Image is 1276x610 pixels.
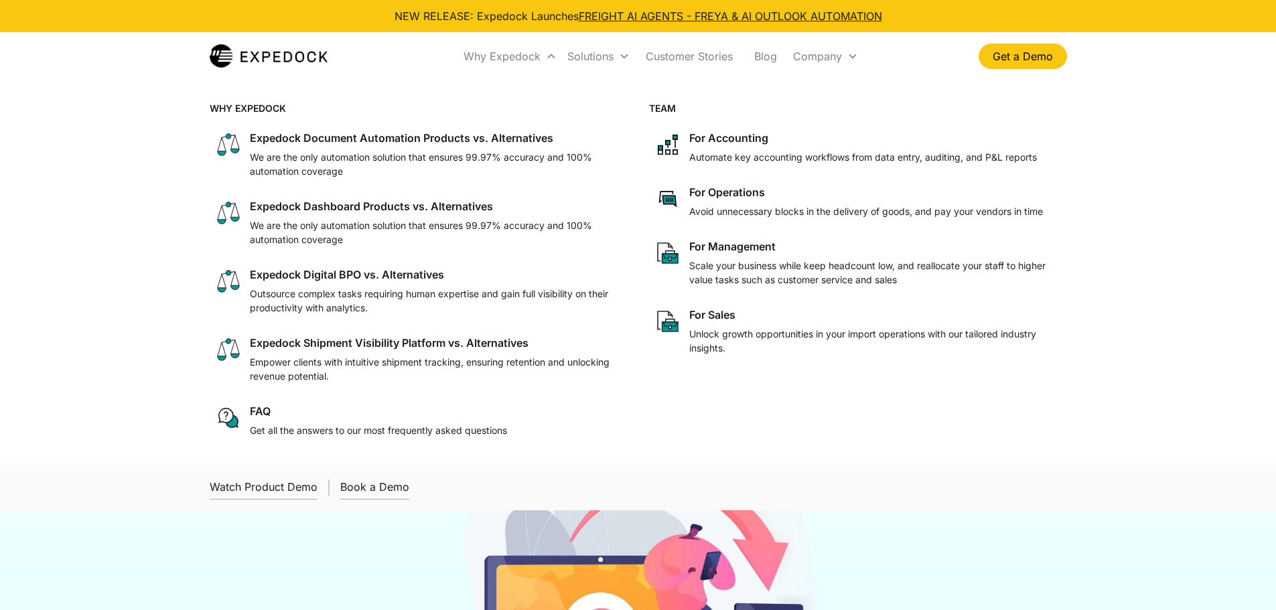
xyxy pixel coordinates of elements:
div: For Accounting [689,131,768,145]
a: rectangular chat bubble iconFor OperationsAvoid unnecessary blocks in the delivery of goods, and ... [649,180,1067,224]
img: paper and bag icon [654,240,681,266]
a: Get a Demo [979,44,1067,69]
img: network like icon [654,131,681,158]
div: Why Expedock [458,33,562,79]
div: For Management [689,240,776,253]
a: open lightbox [210,475,317,500]
h4: TEAM [649,101,1067,115]
p: Get all the answers to our most frequently asked questions [250,423,507,437]
p: Avoid unnecessary blocks in the delivery of goods, and pay your vendors in time [689,204,1043,218]
a: scale iconExpedock Dashboard Products vs. AlternativesWe are the only automation solution that en... [210,194,628,252]
p: Empower clients with intuitive shipment tracking, ensuring retention and unlocking revenue potent... [250,355,622,383]
img: scale icon [215,200,242,226]
a: paper and bag iconFor ManagementScale your business while keep headcount low, and reallocate your... [649,234,1067,292]
img: scale icon [215,131,242,158]
a: home [210,43,328,70]
div: Company [793,50,842,63]
div: Why Expedock [464,50,541,63]
p: Unlock growth opportunities in your import operations with our tailored industry insights. [689,327,1062,355]
img: paper and bag icon [654,308,681,335]
div: For Sales [689,308,735,321]
img: Expedock Logo [210,43,328,70]
h4: WHY EXPEDOCK [210,101,628,115]
img: scale icon [215,268,242,295]
img: regular chat bubble icon [215,404,242,431]
a: regular chat bubble iconFAQGet all the answers to our most frequently asked questions [210,399,628,443]
a: network like iconFor AccountingAutomate key accounting workflows from data entry, auditing, and P... [649,126,1067,169]
div: For Operations [689,185,765,199]
p: Scale your business while keep headcount low, and reallocate your staff to higher value tasks suc... [689,258,1062,287]
div: Expedock Digital BPO vs. Alternatives [250,268,444,281]
a: Customer Stories [635,33,743,79]
a: FREIGHT AI AGENTS - FREYA & AI OUTLOOK AUTOMATION [579,9,882,23]
a: scale iconExpedock Digital BPO vs. AlternativesOutsource complex tasks requiring human expertise ... [210,262,628,320]
img: rectangular chat bubble icon [654,185,681,212]
a: paper and bag iconFor SalesUnlock growth opportunities in your import operations with our tailore... [649,303,1067,360]
p: Automate key accounting workflows from data entry, auditing, and P&L reports [689,150,1037,164]
img: scale icon [215,336,242,363]
a: Blog [743,33,788,79]
div: Expedock Document Automation Products vs. Alternatives [250,131,553,145]
a: scale iconExpedock Shipment Visibility Platform vs. AlternativesEmpower clients with intuitive sh... [210,331,628,388]
div: Expedock Dashboard Products vs. Alternatives [250,200,493,213]
div: Expedock Shipment Visibility Platform vs. Alternatives [250,336,528,350]
div: Company [788,33,863,79]
a: scale iconExpedock Document Automation Products vs. AlternativesWe are the only automation soluti... [210,126,628,183]
div: NEW RELEASE: Expedock Launches [395,8,882,24]
a: Book a Demo [340,475,409,500]
p: We are the only automation solution that ensures 99.97% accuracy and 100% automation coverage [250,150,622,178]
p: We are the only automation solution that ensures 99.97% accuracy and 100% automation coverage [250,218,622,246]
div: Solutions [567,50,614,63]
div: FAQ [250,404,271,418]
div: Book a Demo [340,480,409,493]
div: Solutions [562,33,635,79]
div: Watch Product Demo [210,480,317,493]
p: Outsource complex tasks requiring human expertise and gain full visibility on their productivity ... [250,287,622,315]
